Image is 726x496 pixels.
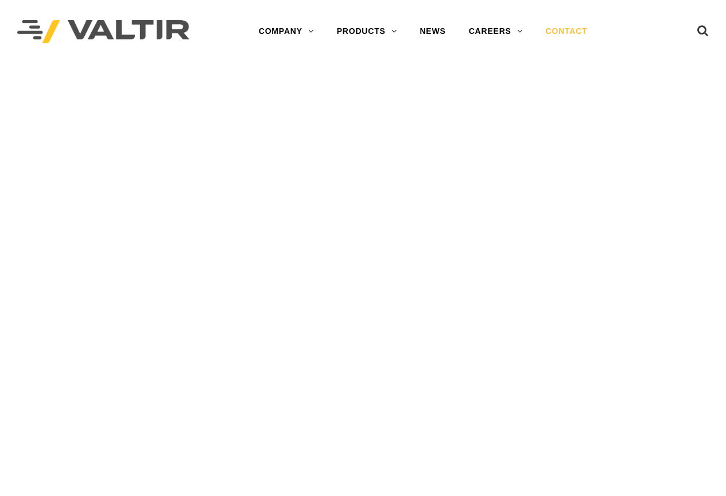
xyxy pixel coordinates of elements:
a: PRODUCTS [325,20,409,43]
a: COMPANY [247,20,325,43]
a: CAREERS [457,20,534,43]
a: CONTACT [534,20,599,43]
a: NEWS [408,20,457,43]
img: Valtir [17,20,189,44]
